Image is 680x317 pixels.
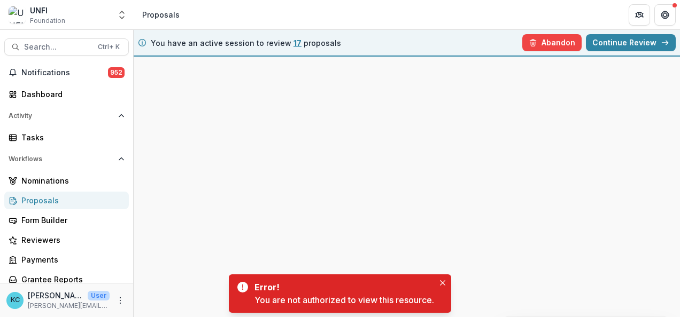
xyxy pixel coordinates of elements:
[4,150,129,168] button: Open Workflows
[4,107,129,124] button: Open Activity
[254,294,434,306] div: You are not authorized to view this resource.
[4,231,129,249] a: Reviewers
[28,301,110,311] p: [PERSON_NAME][EMAIL_ADDRESS][PERSON_NAME][DOMAIN_NAME]
[4,192,129,209] a: Proposals
[4,38,129,56] button: Search...
[88,291,110,300] p: User
[629,4,650,26] button: Partners
[96,41,122,53] div: Ctrl + K
[654,4,676,26] button: Get Help
[586,34,676,51] a: Continue Review
[4,211,129,229] a: Form Builder
[138,7,184,22] nav: breadcrumb
[30,5,65,16] div: UNFI
[21,234,120,245] div: Reviewers
[21,68,108,77] span: Notifications
[4,129,129,146] a: Tasks
[28,290,83,301] p: [PERSON_NAME]
[4,251,129,268] a: Payments
[21,89,120,100] div: Dashboard
[9,155,114,163] span: Workflows
[9,6,26,23] img: UNFI
[21,254,120,265] div: Payments
[30,16,65,26] span: Foundation
[436,276,449,289] button: Close
[21,175,120,186] div: Nominations
[151,37,341,49] p: You have an active session to review proposals
[4,64,129,81] button: Notifications952
[108,67,125,78] span: 952
[522,34,582,51] button: Abandon
[11,297,20,304] div: Kristine Creveling
[21,132,120,143] div: Tasks
[4,172,129,189] a: Nominations
[4,85,129,103] a: Dashboard
[21,274,120,285] div: Grantee Reports
[142,9,180,20] div: Proposals
[114,4,129,26] button: Open entity switcher
[4,271,129,288] a: Grantee Reports
[114,294,127,307] button: More
[293,38,302,47] span: 17
[21,215,120,226] div: Form Builder
[21,195,120,206] div: Proposals
[254,281,430,294] div: Error!
[24,43,91,52] span: Search...
[9,112,114,120] span: Activity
